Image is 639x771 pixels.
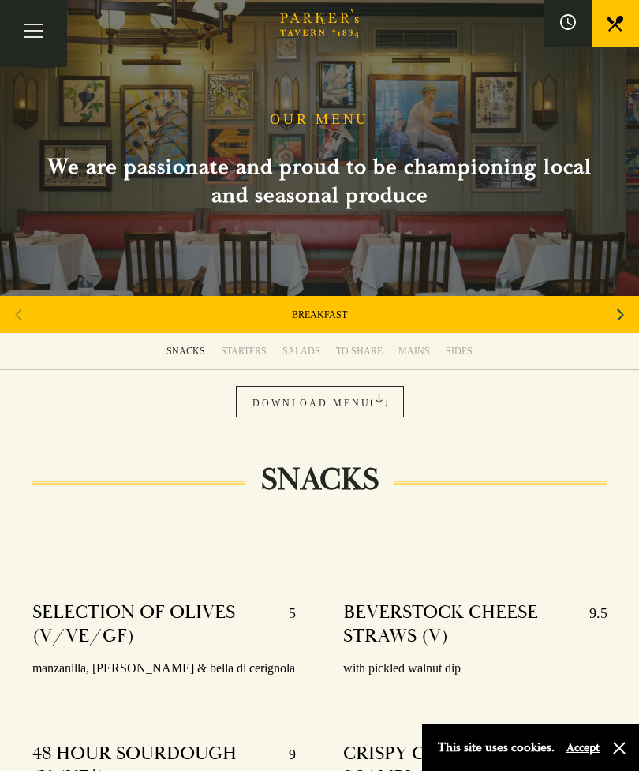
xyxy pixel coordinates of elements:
[273,601,296,648] p: 5
[328,333,390,369] a: TO SHARE
[343,657,607,680] p: with pickled walnut dip
[566,740,600,755] button: Accept
[398,345,430,357] div: MAINS
[292,309,347,321] a: BREAKFAST
[336,345,383,357] div: TO SHARE
[446,345,473,357] div: SIDES
[343,601,574,648] h4: BEVERSTOCK CHEESE STRAWS (V)
[611,740,627,756] button: Close and accept
[166,345,205,357] div: SNACKS
[610,298,631,332] div: Next slide
[275,333,328,369] a: SALADS
[282,345,320,357] div: SALADS
[270,111,369,129] h1: OUR MENU
[28,153,611,210] h2: We are passionate and proud to be championing local and seasonal produce
[574,601,607,648] p: 9.5
[221,345,267,357] div: STARTERS
[245,461,394,499] h2: SNACKS
[159,333,213,369] a: SNACKS
[32,601,274,648] h4: SELECTION OF OLIVES (V/VE/GF)
[213,333,275,369] a: STARTERS
[438,333,480,369] a: SIDES
[236,386,404,417] a: DOWNLOAD MENU
[390,333,438,369] a: MAINS
[32,657,297,680] p: manzanilla, [PERSON_NAME] & bella di cerignola
[438,736,555,759] p: This site uses cookies.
